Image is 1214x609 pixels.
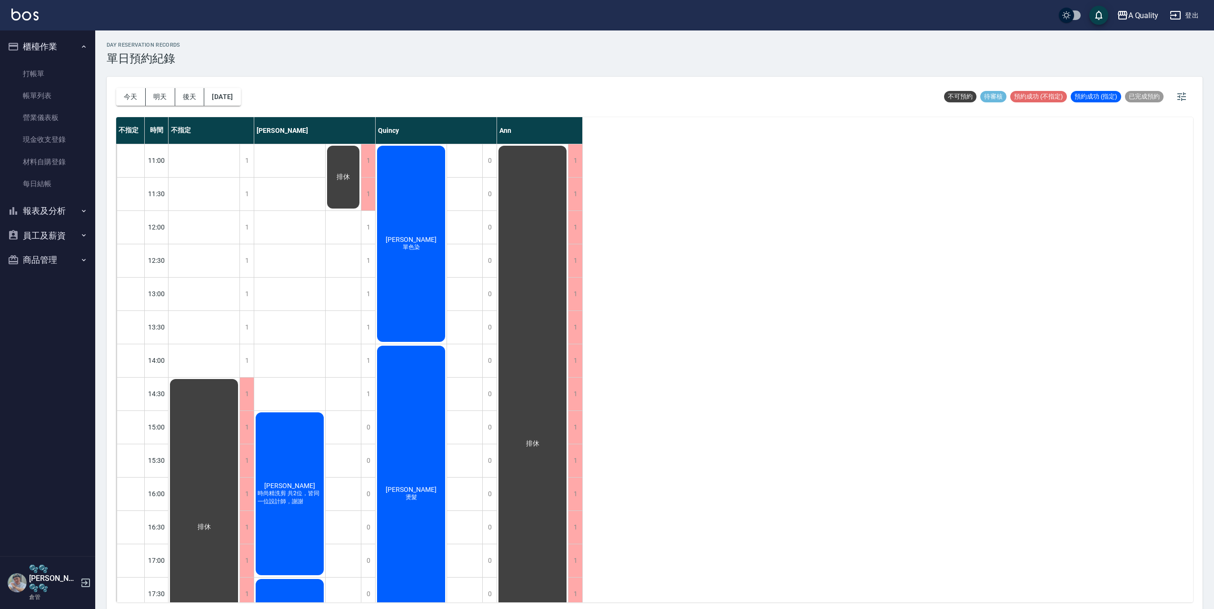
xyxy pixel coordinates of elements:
div: 1 [568,278,582,310]
div: 時間 [145,117,169,144]
div: 17:00 [145,544,169,577]
div: 0 [482,478,497,510]
div: 0 [361,511,375,544]
span: [PERSON_NAME] [262,482,317,489]
div: 1 [361,378,375,410]
div: 11:30 [145,177,169,210]
p: 倉管 [29,593,78,601]
div: 1 [568,478,582,510]
span: 排休 [196,523,213,531]
div: 1 [568,178,582,210]
h2: day Reservation records [107,42,180,48]
div: Ann [497,117,583,144]
div: [PERSON_NAME] [254,117,376,144]
div: 14:30 [145,377,169,410]
div: 15:30 [145,444,169,477]
div: 1 [568,344,582,377]
div: 1 [361,178,375,210]
div: 1 [361,211,375,244]
div: 1 [568,411,582,444]
div: 0 [361,478,375,510]
div: 1 [568,544,582,577]
div: 0 [482,278,497,310]
a: 帳單列表 [4,85,91,107]
div: 12:30 [145,244,169,277]
div: 1 [568,444,582,477]
div: 12:00 [145,210,169,244]
div: 1 [568,244,582,277]
div: 1 [361,278,375,310]
div: 1 [361,344,375,377]
div: 0 [361,411,375,444]
div: 1 [239,444,254,477]
h3: 單日預約紀錄 [107,52,180,65]
div: 0 [482,511,497,544]
div: Quincy [376,117,497,144]
a: 營業儀表板 [4,107,91,129]
div: 11:00 [145,144,169,177]
button: [DATE] [204,88,240,106]
div: 16:30 [145,510,169,544]
div: 不指定 [116,117,145,144]
div: A Quality [1128,10,1159,21]
div: 1 [361,311,375,344]
div: 1 [361,244,375,277]
div: 1 [239,178,254,210]
span: 不可預約 [944,92,976,101]
div: 1 [239,311,254,344]
span: 已完成預約 [1125,92,1164,101]
button: 後天 [175,88,205,106]
button: A Quality [1113,6,1163,25]
div: 1 [239,144,254,177]
div: 1 [239,344,254,377]
div: 不指定 [169,117,254,144]
span: 時尚精洗剪 共2位，皆同一位設計師，謝謝 [256,489,324,506]
div: 13:30 [145,310,169,344]
div: 14:00 [145,344,169,377]
img: Logo [11,9,39,20]
span: [PERSON_NAME] [384,236,438,243]
a: 每日結帳 [4,173,91,195]
button: 報表及分析 [4,199,91,223]
button: 員工及薪資 [4,223,91,248]
div: 0 [482,211,497,244]
span: 預約成功 (不指定) [1010,92,1067,101]
div: 0 [482,544,497,577]
span: [PERSON_NAME] [384,486,438,493]
a: 現金收支登錄 [4,129,91,150]
button: save [1089,6,1108,25]
img: Person [8,573,27,592]
a: 打帳單 [4,63,91,85]
div: 0 [482,378,497,410]
div: 1 [239,478,254,510]
div: 1 [568,511,582,544]
a: 材料自購登錄 [4,151,91,173]
button: 登出 [1166,7,1203,24]
div: 0 [482,411,497,444]
div: 1 [239,544,254,577]
div: 1 [239,511,254,544]
div: 1 [568,378,582,410]
span: 燙髮 [404,493,419,501]
h5: 🫧🫧[PERSON_NAME]🫧🫧 [29,564,78,593]
div: 1 [239,278,254,310]
button: 商品管理 [4,248,91,272]
div: 0 [482,244,497,277]
div: 16:00 [145,477,169,510]
div: 1 [239,244,254,277]
div: 1 [239,411,254,444]
span: 預約成功 (指定) [1071,92,1121,101]
div: 0 [482,444,497,477]
div: 1 [361,144,375,177]
div: 1 [568,144,582,177]
div: 0 [482,311,497,344]
div: 15:00 [145,410,169,444]
div: 0 [361,444,375,477]
div: 13:00 [145,277,169,310]
div: 1 [239,378,254,410]
button: 櫃檯作業 [4,34,91,59]
span: 排休 [335,173,352,181]
button: 明天 [146,88,175,106]
button: 今天 [116,88,146,106]
span: 單色染 [401,243,422,251]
